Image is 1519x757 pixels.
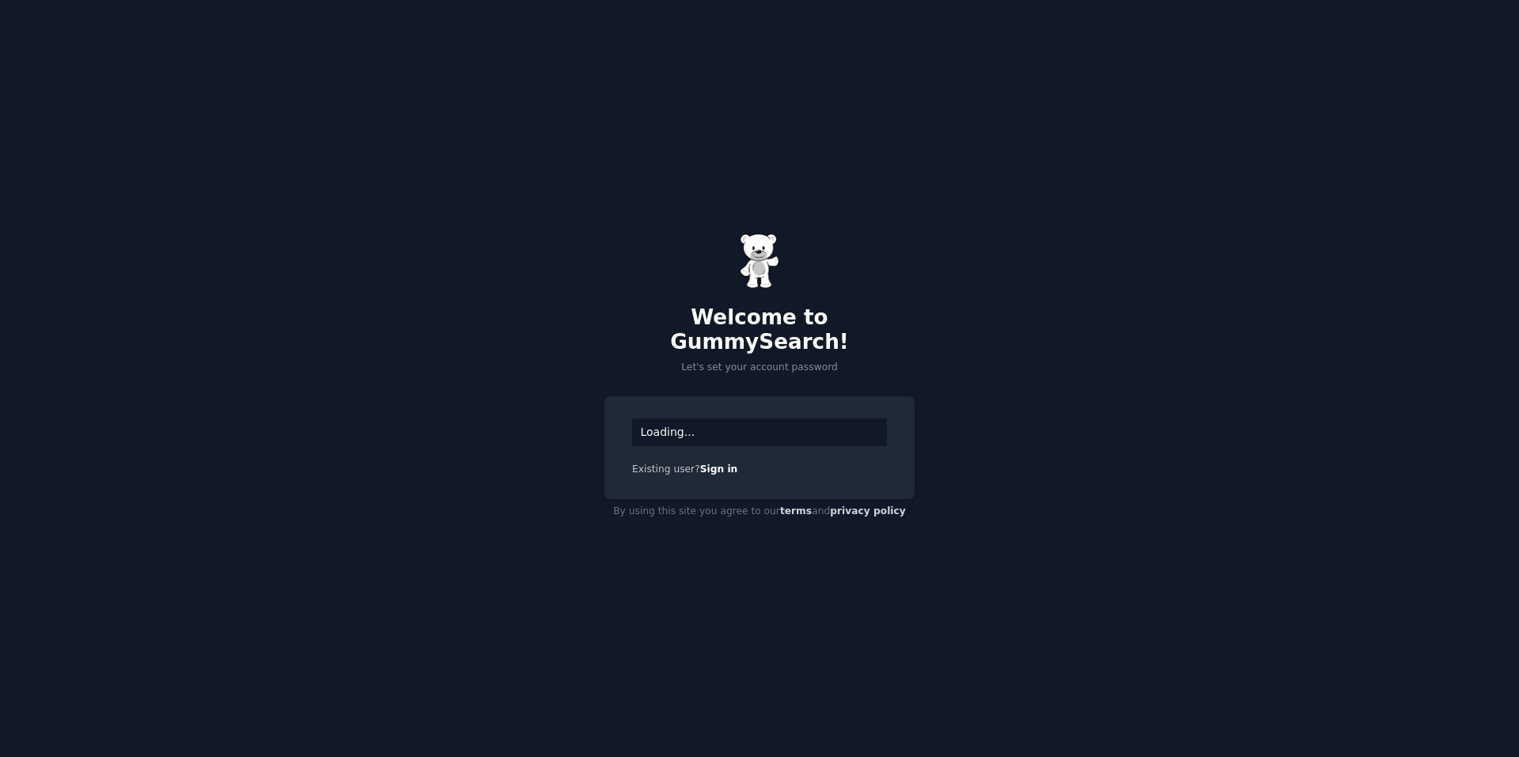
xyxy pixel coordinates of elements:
a: Sign in [700,464,738,475]
span: Existing user? [632,464,700,475]
div: Loading... [632,418,887,446]
a: terms [780,505,812,517]
h2: Welcome to GummySearch! [604,305,915,355]
p: Let's set your account password [604,361,915,375]
img: Gummy Bear [740,233,779,289]
a: privacy policy [830,505,906,517]
div: By using this site you agree to our and [604,499,915,524]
